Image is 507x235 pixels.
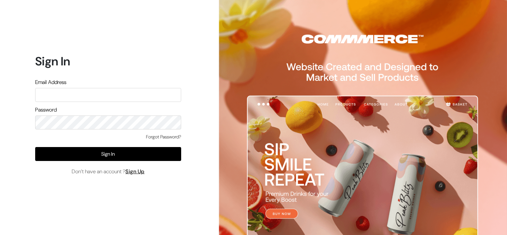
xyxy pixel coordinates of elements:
[35,54,181,68] h1: Sign In
[35,147,181,161] button: Sign In
[146,133,181,140] a: Forgot Password?
[35,78,66,86] label: Email Address
[125,168,145,175] a: Sign Up
[35,106,57,114] label: Password
[72,168,145,176] span: Don’t have an account ?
